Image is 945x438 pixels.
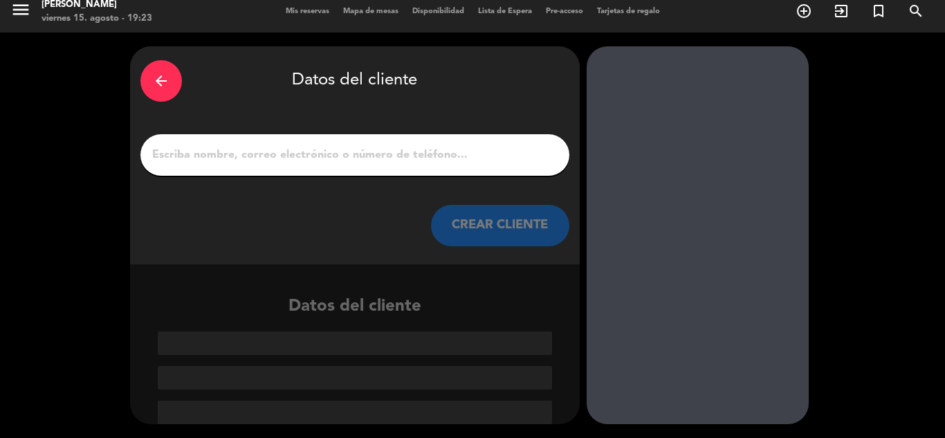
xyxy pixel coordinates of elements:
span: Mis reservas [279,8,336,15]
i: turned_in_not [870,3,887,19]
span: Tarjetas de regalo [590,8,667,15]
i: search [908,3,924,19]
button: CREAR CLIENTE [431,205,569,246]
i: arrow_back [153,73,169,89]
span: Disponibilidad [405,8,471,15]
span: Lista de Espera [471,8,539,15]
span: Pre-acceso [539,8,590,15]
div: viernes 15. agosto - 19:23 [42,12,152,26]
i: exit_to_app [833,3,850,19]
div: Datos del cliente [130,293,580,424]
span: Mapa de mesas [336,8,405,15]
input: Escriba nombre, correo electrónico o número de teléfono... [151,145,559,165]
div: Datos del cliente [140,57,569,105]
i: add_circle_outline [796,3,812,19]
